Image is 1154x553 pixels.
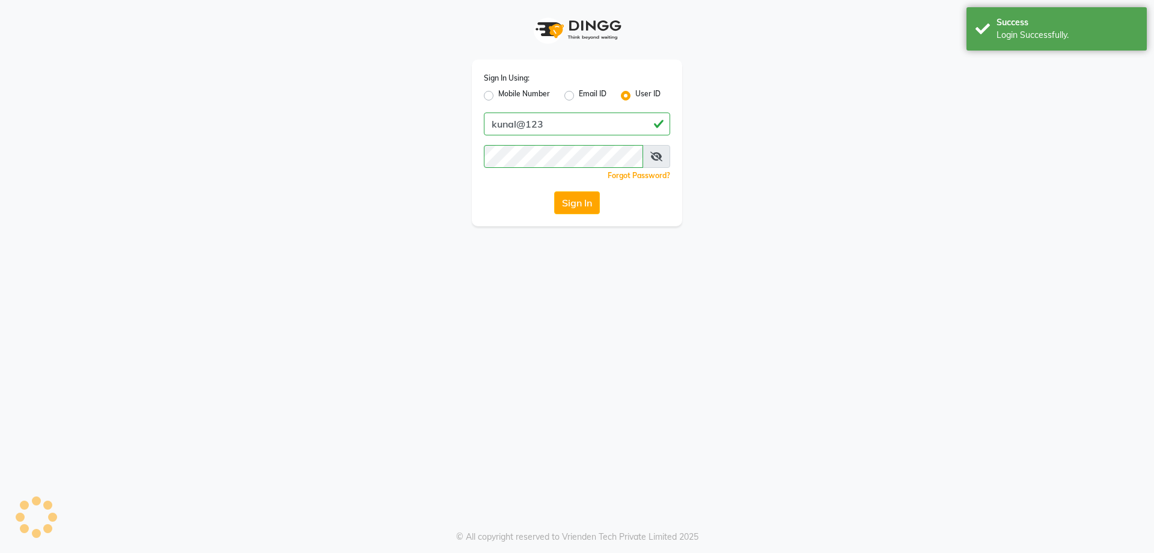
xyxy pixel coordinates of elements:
label: Sign In Using: [484,73,530,84]
div: Login Successfully. [997,29,1138,42]
button: Sign In [554,191,600,214]
label: Email ID [579,88,606,103]
a: Forgot Password? [608,171,670,180]
label: Mobile Number [498,88,550,103]
input: Username [484,113,670,135]
input: Username [484,145,643,168]
img: logo1.svg [529,12,625,48]
label: User ID [635,88,661,103]
div: Success [997,16,1138,29]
